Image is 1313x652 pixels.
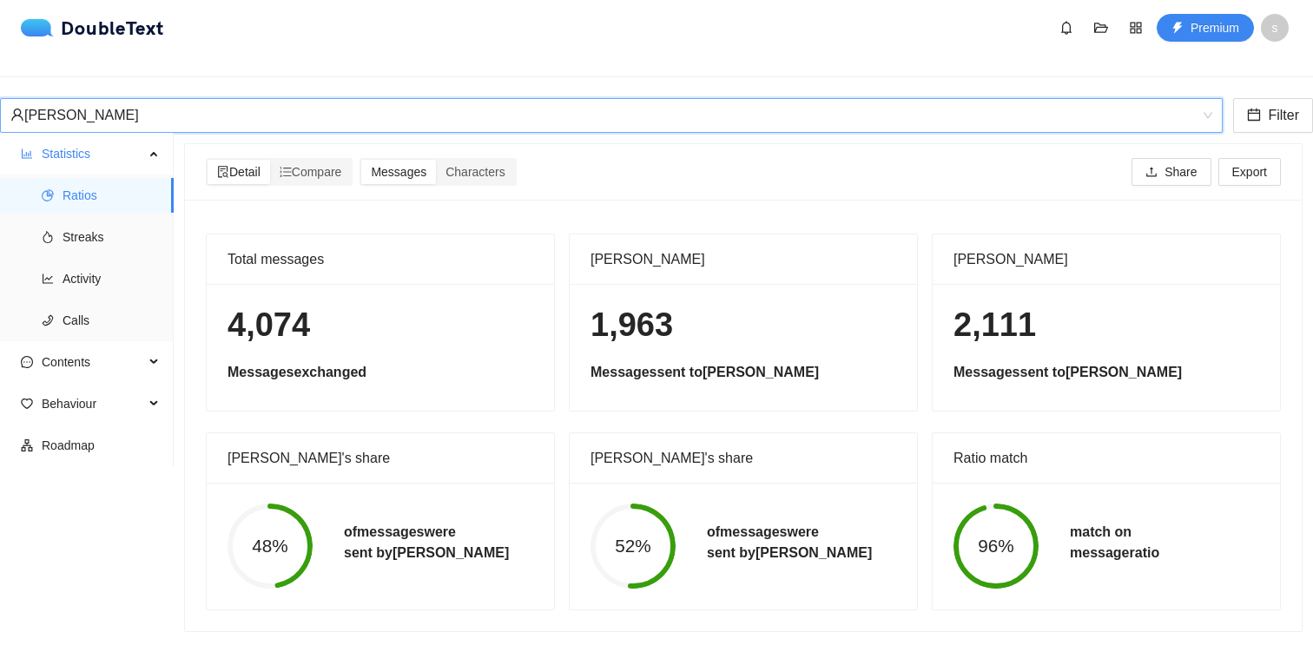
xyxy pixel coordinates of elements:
span: Calls [63,303,160,338]
span: bar-chart [21,148,33,160]
span: Export [1232,162,1267,181]
h5: Messages sent to [PERSON_NAME] [953,362,1259,383]
h5: of messages were sent by [PERSON_NAME] [344,522,509,563]
span: 48% [228,537,313,556]
h1: 1,963 [591,305,896,346]
span: line-chart [42,273,54,285]
span: appstore [1123,21,1149,35]
button: thunderboltPremium [1157,14,1254,42]
span: calendar [1247,108,1261,124]
span: folder-open [1088,21,1114,35]
div: Total messages [228,234,533,284]
img: logo [21,19,61,36]
span: Streaks [63,220,160,254]
span: Filter [1268,104,1299,126]
span: fire [42,231,54,243]
div: Ratio match [953,433,1259,483]
button: bell [1052,14,1080,42]
button: folder-open [1087,14,1115,42]
span: Compare [280,165,342,179]
h5: match on message ratio [1070,522,1159,563]
span: Characters [445,165,505,179]
div: [PERSON_NAME] [953,234,1259,284]
span: bell [1053,21,1079,35]
span: emily [10,99,1212,132]
button: appstore [1122,14,1150,42]
h5: Messages exchanged [228,362,533,383]
h5: of messages were sent by [PERSON_NAME] [707,522,872,563]
h1: 4,074 [228,305,533,346]
button: uploadShare [1132,158,1211,186]
div: [PERSON_NAME]'s share [228,433,533,483]
span: Roadmap [42,428,160,463]
div: [PERSON_NAME] [10,99,1197,132]
span: s [1272,14,1278,42]
span: ordered-list [280,166,292,178]
span: Behaviour [42,386,144,421]
span: pie-chart [42,189,54,201]
span: message [21,356,33,368]
span: Messages [371,165,426,179]
button: calendarFilter [1233,98,1313,133]
span: user [10,108,24,122]
span: file-search [217,166,229,178]
div: DoubleText [21,19,164,36]
span: Contents [42,345,144,379]
span: apartment [21,439,33,451]
h5: Messages sent to [PERSON_NAME] [591,362,896,383]
span: upload [1145,166,1158,180]
div: [PERSON_NAME]'s share [591,433,896,483]
span: Activity [63,261,160,296]
span: Premium [1191,18,1239,37]
span: Detail [217,165,261,179]
span: thunderbolt [1171,22,1184,36]
h1: 2,111 [953,305,1259,346]
span: 96% [953,537,1039,556]
span: phone [42,314,54,326]
span: heart [21,398,33,410]
button: Export [1218,158,1281,186]
span: Statistics [42,136,144,171]
span: Ratios [63,178,160,213]
a: logoDoubleText [21,19,164,36]
span: Share [1165,162,1197,181]
div: [PERSON_NAME] [591,234,896,284]
span: 52% [591,537,676,556]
